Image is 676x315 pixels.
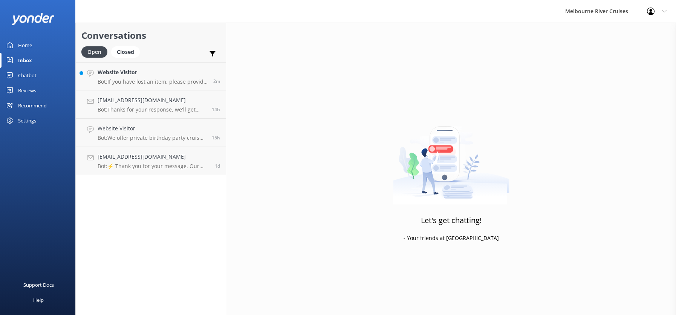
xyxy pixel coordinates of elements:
[18,83,36,98] div: Reviews
[213,78,220,84] span: Sep 03 2025 11:16am (UTC +10:00) Australia/Sydney
[81,47,111,56] a: Open
[212,106,220,113] span: Sep 02 2025 08:54pm (UTC +10:00) Australia/Sydney
[98,163,209,170] p: Bot: ⚡ Thank you for your message. Our office hours are Mon - Fri 9.30am - 5pm. We'll get back to...
[18,98,47,113] div: Recommend
[81,46,107,58] div: Open
[212,135,220,141] span: Sep 02 2025 08:06pm (UTC +10:00) Australia/Sydney
[98,135,206,141] p: Bot: We offer private birthday party cruises for all ages, including 16th birthdays. Celebrate on...
[23,277,54,292] div: Support Docs
[404,234,499,242] p: - Your friends at [GEOGRAPHIC_DATA]
[18,53,32,68] div: Inbox
[215,163,220,169] span: Sep 01 2025 12:42pm (UTC +10:00) Australia/Sydney
[76,147,226,175] a: [EMAIL_ADDRESS][DOMAIN_NAME]Bot:⚡ Thank you for your message. Our office hours are Mon - Fri 9.30...
[11,13,55,25] img: yonder-white-logo.png
[111,46,140,58] div: Closed
[98,106,206,113] p: Bot: Thanks for your response, we'll get back to you as soon as we can during opening hours.
[111,47,144,56] a: Closed
[98,124,206,133] h4: Website Visitor
[393,110,509,205] img: artwork of a man stealing a conversation from at giant smartphone
[98,78,208,85] p: Bot: If you have lost an item, please provide your full name, contact number, email address, the ...
[33,292,44,307] div: Help
[76,119,226,147] a: Website VisitorBot:We offer private birthday party cruises for all ages, including 16th birthdays...
[18,38,32,53] div: Home
[98,153,209,161] h4: [EMAIL_ADDRESS][DOMAIN_NAME]
[421,214,482,226] h3: Let's get chatting!
[81,28,220,43] h2: Conversations
[76,62,226,90] a: Website VisitorBot:If you have lost an item, please provide your full name, contact number, email...
[18,68,37,83] div: Chatbot
[18,113,36,128] div: Settings
[98,68,208,76] h4: Website Visitor
[98,96,206,104] h4: [EMAIL_ADDRESS][DOMAIN_NAME]
[76,90,226,119] a: [EMAIL_ADDRESS][DOMAIN_NAME]Bot:Thanks for your response, we'll get back to you as soon as we can...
